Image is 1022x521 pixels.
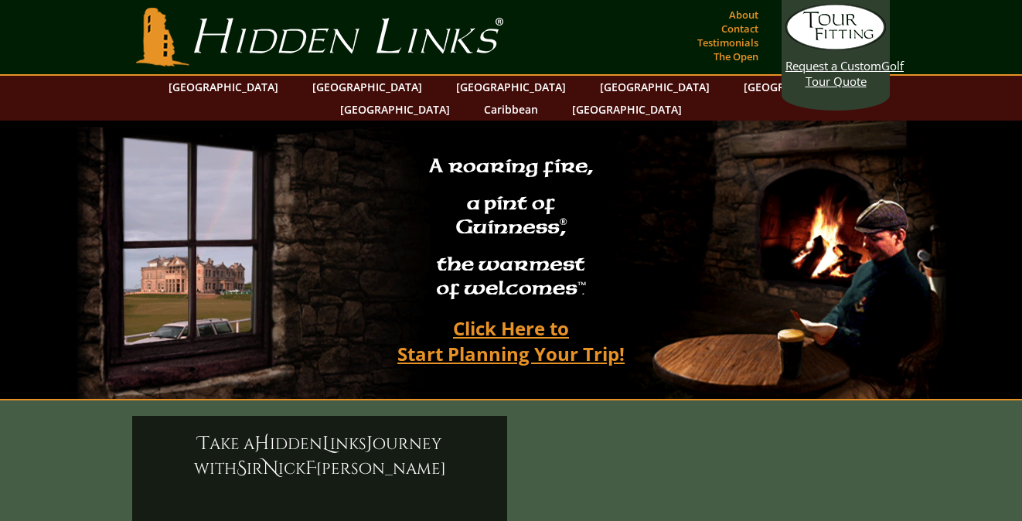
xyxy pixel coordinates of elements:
a: Contact [717,18,762,39]
h2: A roaring fire, a pint of Guinness , the warmest of welcomes™. [419,148,603,310]
a: [GEOGRAPHIC_DATA] [332,98,458,121]
a: [GEOGRAPHIC_DATA] [592,76,717,98]
span: H [254,431,270,456]
span: N [263,456,278,481]
a: [GEOGRAPHIC_DATA] [448,76,574,98]
a: Caribbean [476,98,546,121]
a: [GEOGRAPHIC_DATA] [305,76,430,98]
a: [GEOGRAPHIC_DATA] [564,98,690,121]
a: Testimonials [693,32,762,53]
a: About [725,4,762,26]
a: The Open [710,46,762,67]
a: Click Here toStart Planning Your Trip! [382,310,640,372]
span: T [198,431,210,456]
a: [GEOGRAPHIC_DATA] [736,76,861,98]
span: J [366,431,373,456]
a: Request a CustomGolf Tour Quote [785,4,886,89]
span: F [305,456,316,481]
a: [GEOGRAPHIC_DATA] [161,76,286,98]
span: Request a Custom [785,58,881,73]
span: L [322,431,330,456]
span: S [237,456,247,481]
h6: ake a idden inks ourney with ir ick [PERSON_NAME] [148,431,492,481]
